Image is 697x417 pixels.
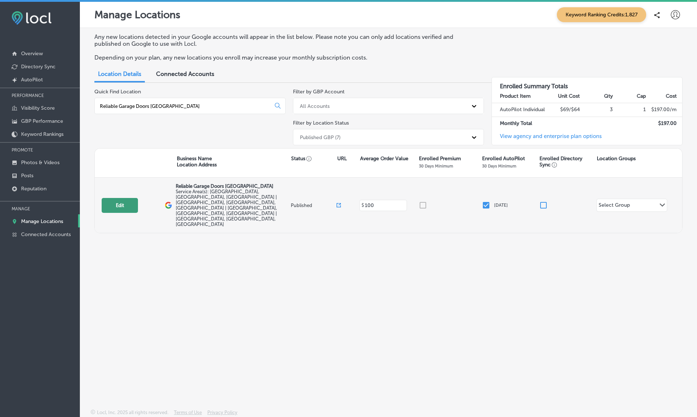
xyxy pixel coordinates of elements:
[547,103,580,117] td: $69/$64
[580,103,613,117] td: 3
[94,33,477,47] p: Any new locations detected in your Google accounts will appear in the list below. Please note you...
[177,155,217,168] p: Business Name Location Address
[597,155,636,162] p: Location Groups
[492,133,602,145] a: View agency and enterprise plan options
[21,173,33,179] p: Posts
[98,70,141,77] span: Location Details
[21,186,46,192] p: Reputation
[94,9,180,21] p: Manage Locations
[291,155,337,162] p: Status
[94,89,141,95] label: Quick Find Location
[539,155,593,168] p: Enrolled Directory Sync
[94,54,477,61] p: Depending on your plan, any new locations you enroll may increase your monthly subscription costs.
[360,155,408,162] p: Average Order Value
[21,131,64,137] p: Keyword Rankings
[362,203,364,208] p: $
[291,203,337,208] p: Published
[21,118,63,124] p: GBP Performance
[646,117,682,130] td: $ 197.00
[599,202,630,210] div: Select Group
[102,198,138,213] button: Edit
[580,90,613,103] th: Qty
[494,203,508,208] p: [DATE]
[482,163,516,169] p: 30 Days Minimum
[21,77,43,83] p: AutoPilot
[492,117,547,130] td: Monthly Total
[21,50,43,57] p: Overview
[492,103,547,117] td: AutoPilot Individual
[646,90,682,103] th: Cost
[646,103,682,117] td: $ 197.00 /m
[300,134,341,140] div: Published GBP (7)
[21,218,63,224] p: Manage Locations
[156,70,214,77] span: Connected Accounts
[21,64,56,70] p: Directory Sync
[613,103,646,117] td: 1
[99,103,269,109] input: All Locations
[547,90,580,103] th: Unit Cost
[293,89,345,95] label: Filter by GBP Account
[97,410,168,415] p: Locl, Inc. 2025 all rights reserved.
[176,189,277,227] span: Essex County, MA, USA | Middlesex County, MA, USA | Strafford County, NH, USA | Rockingham County...
[337,155,347,162] p: URL
[21,105,55,111] p: Visibility Score
[165,202,172,209] img: logo
[300,103,330,109] div: All Accounts
[419,155,461,162] p: Enrolled Premium
[12,11,52,25] img: fda3e92497d09a02dc62c9cd864e3231.png
[21,231,71,238] p: Connected Accounts
[482,155,525,162] p: Enrolled AutoPilot
[613,90,646,103] th: Cap
[21,159,60,166] p: Photos & Videos
[176,183,289,189] p: Reliable Garage Doors [GEOGRAPHIC_DATA]
[419,163,453,169] p: 30 Days Minimum
[557,7,646,22] span: Keyword Ranking Credits: 1,827
[293,120,349,126] label: Filter by Location Status
[492,77,682,90] h3: Enrolled Summary Totals
[500,93,531,99] strong: Product Item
